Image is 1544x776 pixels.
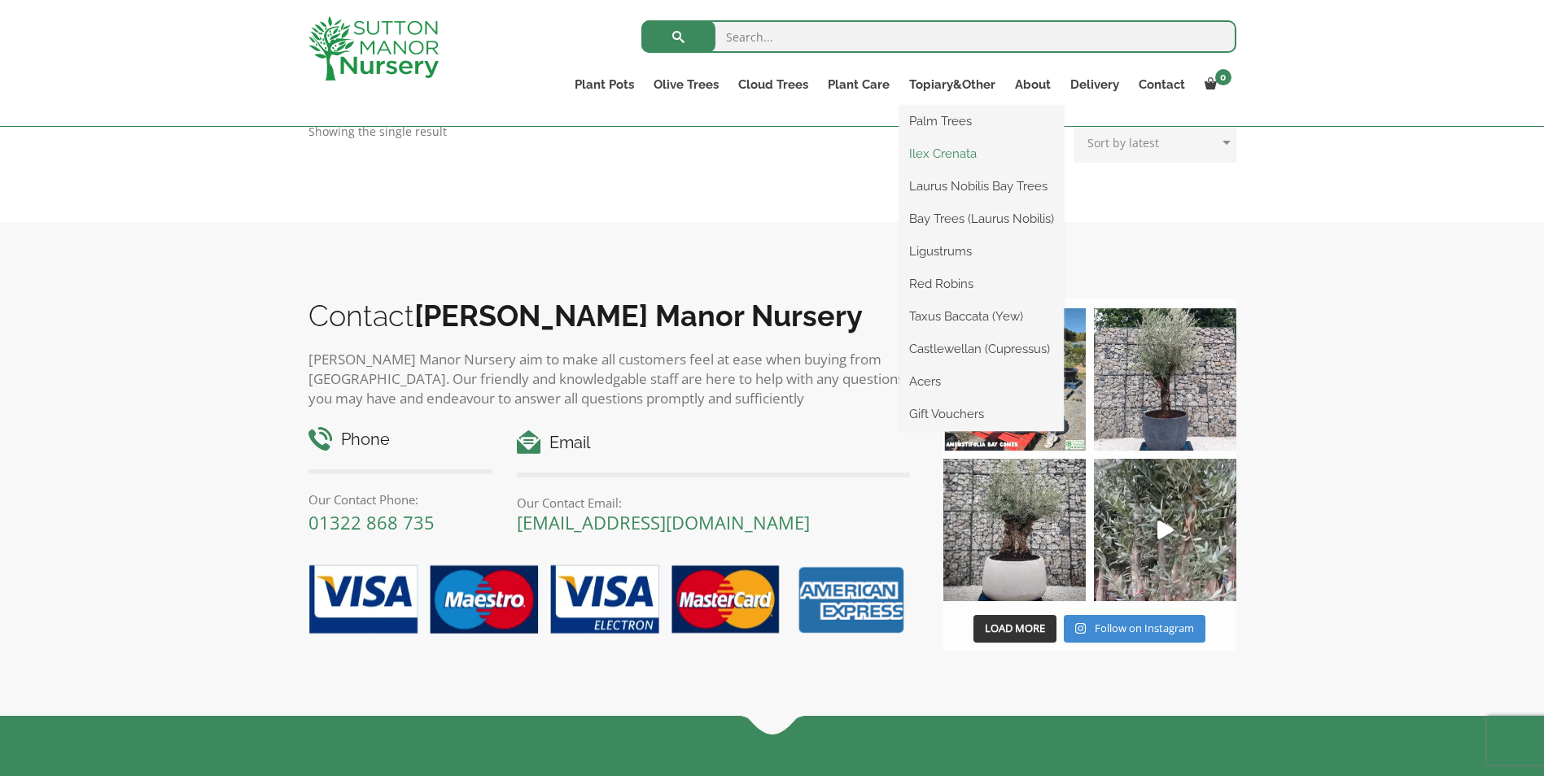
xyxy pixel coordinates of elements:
[1157,521,1174,539] svg: Play
[899,73,1005,96] a: Topiary&Other
[1005,73,1061,96] a: About
[899,369,1064,394] a: Acers
[565,73,644,96] a: Plant Pots
[1064,615,1205,643] a: Instagram Follow on Instagram
[517,493,910,512] p: Our Contact Email:
[818,73,899,96] a: Plant Care
[728,73,818,96] a: Cloud Trees
[899,109,1064,133] a: Palm Trees
[899,272,1064,296] a: Red Robins
[1061,73,1129,96] a: Delivery
[414,299,863,333] b: [PERSON_NAME] Manor Nursery
[1095,621,1194,635] span: Follow on Instagram
[899,337,1064,361] a: Castlewellan (Cupressus)
[1215,69,1231,85] span: 0
[517,430,910,456] h4: Email
[308,350,911,408] p: [PERSON_NAME] Manor Nursery aim to make all customers feel at ease when buying from [GEOGRAPHIC_D...
[644,73,728,96] a: Olive Trees
[308,299,911,333] h2: Contact
[1075,622,1086,634] svg: Instagram
[1129,73,1195,96] a: Contact
[296,556,911,645] img: payment-options.png
[1074,122,1236,163] select: Shop order
[308,16,439,81] img: logo
[308,490,493,509] p: Our Contact Phone:
[308,427,493,452] h4: Phone
[517,510,810,534] a: [EMAIL_ADDRESS][DOMAIN_NAME]
[943,459,1086,601] img: Check out this beauty we potted at our nursery today ❤️‍🔥 A huge, ancient gnarled Olive tree plan...
[973,615,1056,643] button: Load More
[308,510,435,534] a: 01322 868 735
[899,207,1064,231] a: Bay Trees (Laurus Nobilis)
[899,304,1064,329] a: Taxus Baccata (Yew)
[899,174,1064,198] a: Laurus Nobilis Bay Trees
[641,20,1236,53] input: Search...
[899,402,1064,426] a: Gift Vouchers
[985,621,1045,635] span: Load More
[308,122,447,142] p: Showing the single result
[1094,459,1236,601] a: Play
[1094,308,1236,451] img: A beautiful multi-stem Spanish Olive tree potted in our luxurious fibre clay pots 😍😍
[899,142,1064,166] a: Ilex Crenata
[899,239,1064,264] a: Ligustrums
[1094,459,1236,601] img: New arrivals Monday morning of beautiful olive trees 🤩🤩 The weather is beautiful this summer, gre...
[1195,73,1236,96] a: 0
